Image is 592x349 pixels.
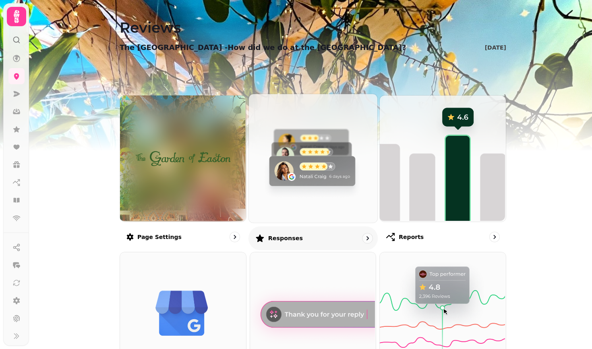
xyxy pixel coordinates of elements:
img: Reports [379,95,505,221]
a: Page settingsHow did we do at the Garden of Easton?Page settings [120,95,246,249]
a: ReportsReports [379,95,506,249]
p: The [GEOGRAPHIC_DATA] - How did we do at the [GEOGRAPHIC_DATA]? [120,42,406,53]
a: ResponsesResponses [248,93,378,250]
p: [DATE] [485,44,506,52]
svg: go to [363,234,371,242]
p: Responses [268,234,302,242]
p: Page settings [137,233,182,241]
img: Responses [248,93,376,222]
p: Reports [399,233,424,241]
img: How did we do at the Garden of Easton? [136,133,230,184]
svg: go to [491,233,499,241]
svg: go to [231,233,239,241]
